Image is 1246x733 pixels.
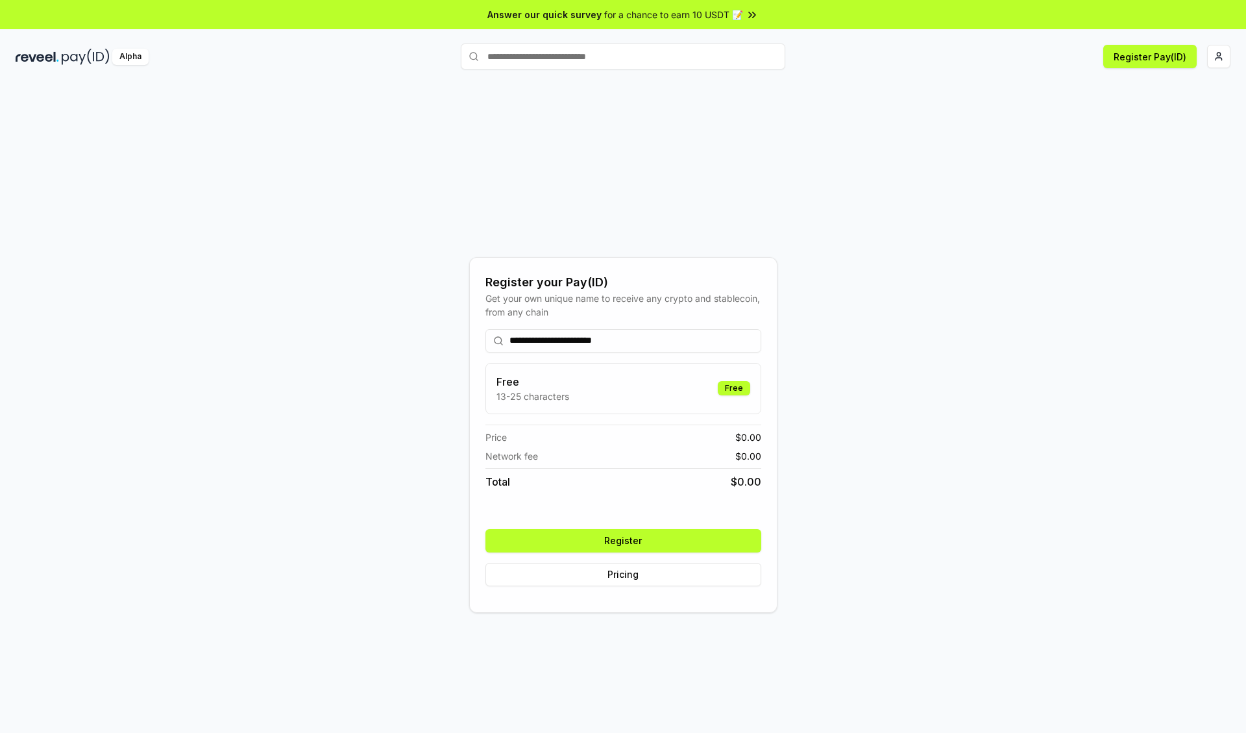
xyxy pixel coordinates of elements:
[496,390,569,403] p: 13-25 characters
[718,381,750,395] div: Free
[485,273,761,292] div: Register your Pay(ID)
[485,292,761,319] div: Get your own unique name to receive any crypto and stablecoin, from any chain
[731,474,761,490] span: $ 0.00
[485,430,507,444] span: Price
[485,474,510,490] span: Total
[485,529,761,553] button: Register
[496,374,569,390] h3: Free
[735,449,761,463] span: $ 0.00
[16,49,59,65] img: reveel_dark
[1103,45,1197,68] button: Register Pay(ID)
[485,449,538,463] span: Network fee
[487,8,602,21] span: Answer our quick survey
[485,563,761,586] button: Pricing
[62,49,110,65] img: pay_id
[735,430,761,444] span: $ 0.00
[604,8,743,21] span: for a chance to earn 10 USDT 📝
[112,49,149,65] div: Alpha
